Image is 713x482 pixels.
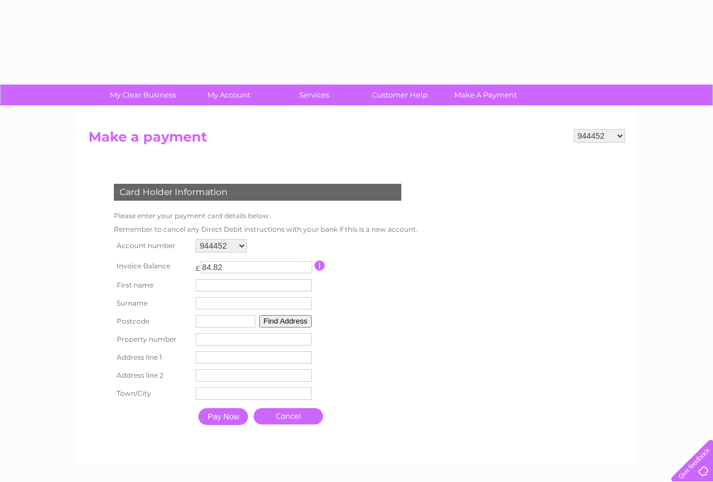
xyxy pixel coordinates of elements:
th: Postcode [111,312,193,330]
a: My Account [182,85,275,105]
th: Surname [111,294,193,312]
td: Please enter your payment card details below. [111,209,420,223]
a: Services [268,85,361,105]
th: Property number [111,330,193,348]
th: Address line 1 [111,348,193,366]
th: Address line 2 [111,366,193,384]
input: Pay Now [198,408,248,425]
th: Invoice Balance [111,255,193,276]
div: Card Holder Information [114,184,401,201]
a: Make A Payment [439,85,532,105]
td: Remember to cancel any Direct Debit instructions with your bank if this is a new account. [111,223,420,236]
a: My Clear Business [96,85,189,105]
td: £ [196,258,200,272]
th: Account number [111,236,193,255]
button: Find Address [259,315,312,328]
a: Cancel [254,408,323,424]
h2: Make a payment [88,129,625,151]
input: Information [315,260,325,271]
a: Customer Help [353,85,446,105]
th: Town/City [111,384,193,403]
th: First name [111,276,193,294]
